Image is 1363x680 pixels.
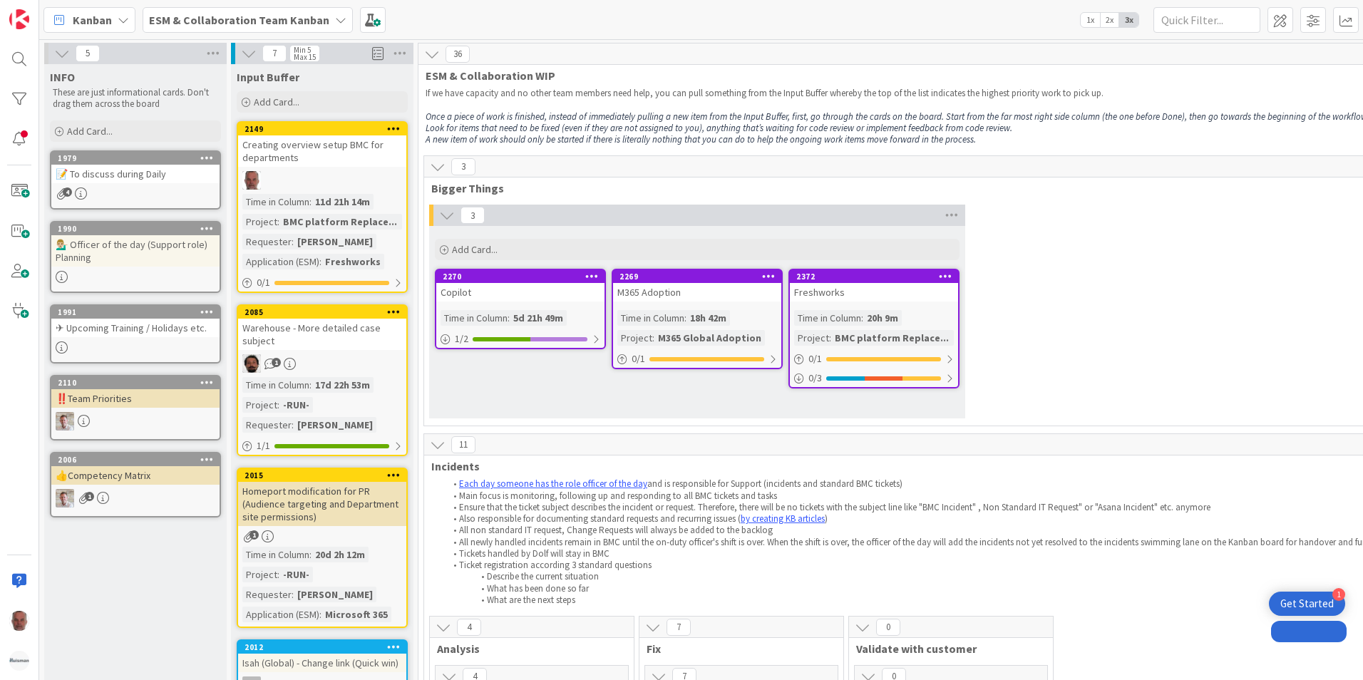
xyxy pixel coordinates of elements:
div: 2149Creating overview setup BMC for departments [238,123,406,167]
div: 2110‼️Team Priorities [51,376,220,408]
div: 1 [1332,588,1345,601]
span: : [292,417,294,433]
img: AC [242,354,261,373]
a: by creating KB articles [741,512,825,525]
span: INFO [50,70,75,84]
div: 0/1 [238,274,406,292]
div: 2006 [58,455,220,465]
div: -RUN- [279,397,313,413]
div: 2270 [436,270,605,283]
div: 2270Copilot [436,270,605,302]
span: Validate with customer [856,642,1035,656]
div: Time in Column [441,310,508,326]
span: : [652,330,654,346]
span: : [684,310,686,326]
div: 20d 2h 12m [312,547,369,562]
div: 2372 [790,270,958,283]
span: 2x [1100,13,1119,27]
div: 1991 [51,306,220,319]
span: : [292,587,294,602]
div: 2269M365 Adoption [613,270,781,302]
div: 2006 [51,453,220,466]
span: 11 [451,436,475,453]
img: Visit kanbanzone.com [9,9,29,29]
div: Application (ESM) [242,607,319,622]
div: ✈ Upcoming Training / Holidays etc. [51,319,220,337]
div: 20h 9m [863,310,902,326]
div: Requester [242,417,292,433]
div: [PERSON_NAME] [294,234,376,249]
div: Open Get Started checklist, remaining modules: 1 [1269,592,1345,616]
span: Analysis [437,642,616,656]
div: Project [242,214,277,230]
div: ‼️Team Priorities [51,389,220,408]
img: HB [9,611,29,631]
div: 1991 [58,307,220,317]
span: : [277,214,279,230]
div: Time in Column [617,310,684,326]
div: 11d 21h 14m [312,194,374,210]
div: 1979📝 To discuss during Daily [51,152,220,183]
div: 2110 [51,376,220,389]
div: 2015Homeport modification for PR (Audience targeting and Department site permissions) [238,469,406,526]
div: 0/1 [790,350,958,368]
div: Freshworks [790,283,958,302]
span: : [277,567,279,582]
div: Project [242,397,277,413]
div: Warehouse - More detailed case subject [238,319,406,350]
div: 2085 [245,307,406,317]
span: : [319,607,322,622]
span: 3 [451,158,475,175]
span: Fix [647,642,825,656]
span: 7 [667,619,691,636]
img: avatar [9,651,29,671]
span: 1x [1081,13,1100,27]
span: 1 [250,530,259,540]
div: 1990 [58,224,220,234]
div: 2085 [238,306,406,319]
span: 3 [461,207,485,224]
img: Rd [56,489,74,508]
span: 0 / 1 [632,351,645,366]
div: 2149 [238,123,406,135]
div: 2012Isah (Global) - Change link (Quick win) [238,641,406,672]
span: Kanban [73,11,112,29]
img: Rd [56,412,74,431]
div: BMC platform Replace... [831,330,952,346]
span: 1 / 1 [257,438,270,453]
span: Add Card... [452,243,498,256]
div: 5d 21h 49m [510,310,567,326]
span: : [277,397,279,413]
div: Time in Column [242,547,309,562]
span: 5 [76,45,100,62]
em: Look for items that need to be fixed (even if they are not assigned to you), anything that’s wait... [426,122,1012,134]
div: Microsoft 365 [322,607,391,622]
div: 18h 42m [686,310,730,326]
div: -RUN- [279,567,313,582]
div: Creating overview setup BMC for departments [238,135,406,167]
div: AC [238,354,406,373]
span: Add Card... [67,125,113,138]
div: 1/2 [436,330,605,348]
div: 1990💁🏼‍♂️ Officer of the day (Support role) Planning [51,222,220,267]
span: Add Card... [254,96,299,108]
div: Min 5 [294,46,311,53]
div: 0/3 [790,369,958,387]
div: Copilot [436,283,605,302]
span: 4 [457,619,481,636]
span: 4 [63,187,72,197]
span: 3x [1119,13,1138,27]
div: 2149 [245,124,406,134]
div: Time in Column [794,310,861,326]
div: Project [242,567,277,582]
span: 0 / 3 [808,371,822,386]
div: Get Started [1280,597,1334,611]
span: 0 / 1 [257,275,270,290]
div: Max 15 [294,53,316,61]
div: 0/1 [613,350,781,368]
div: Time in Column [242,194,309,210]
div: 📝 To discuss during Daily [51,165,220,183]
div: M365 Global Adoption [654,330,765,346]
div: [PERSON_NAME] [294,417,376,433]
em: A new item of work should only be started if there is literally nothing that you can do to help t... [426,133,976,145]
